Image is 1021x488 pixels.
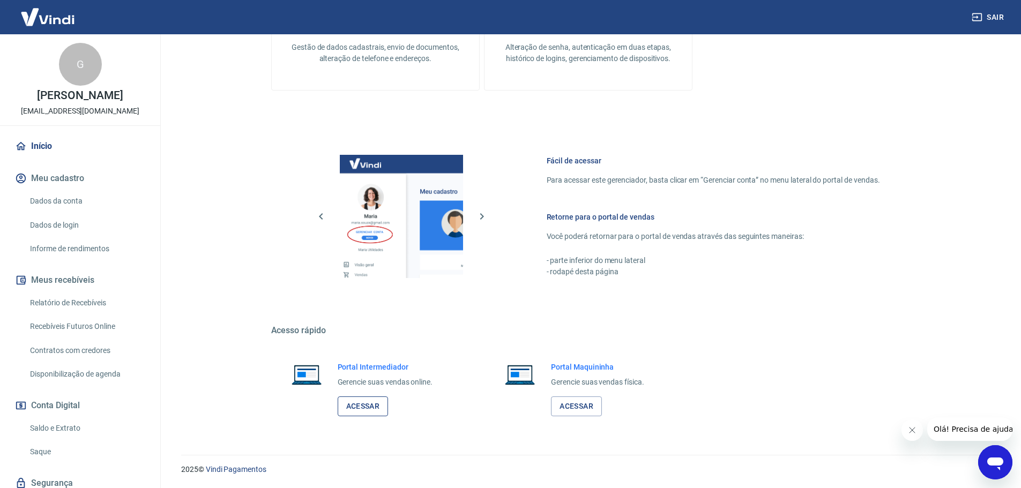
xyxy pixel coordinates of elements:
img: Imagem de um notebook aberto [497,362,542,387]
a: Disponibilização de agenda [26,363,147,385]
a: Vindi Pagamentos [206,465,266,474]
a: Dados de login [26,214,147,236]
a: Início [13,134,147,158]
a: Dados da conta [26,190,147,212]
iframe: Mensagem da empresa [927,417,1012,441]
p: Alteração de senha, autenticação em duas etapas, histórico de logins, gerenciamento de dispositivos. [502,42,675,64]
img: Vindi [13,1,83,33]
a: Informe de rendimentos [26,238,147,260]
p: - parte inferior do menu lateral [547,255,880,266]
div: G [59,43,102,86]
button: Conta Digital [13,394,147,417]
img: Imagem da dashboard mostrando o botão de gerenciar conta na sidebar no lado esquerdo [340,155,463,278]
p: [PERSON_NAME] [37,90,123,101]
span: Olá! Precisa de ajuda? [6,7,90,16]
p: 2025 © [181,464,995,475]
p: Gerencie suas vendas física. [551,377,644,388]
iframe: Botão para abrir a janela de mensagens [978,445,1012,479]
a: Recebíveis Futuros Online [26,316,147,337]
h6: Portal Intermediador [338,362,433,372]
button: Meus recebíveis [13,268,147,292]
iframe: Fechar mensagem [901,419,923,441]
p: [EMAIL_ADDRESS][DOMAIN_NAME] [21,106,139,117]
h6: Portal Maquininha [551,362,644,372]
a: Relatório de Recebíveis [26,292,147,314]
p: Você poderá retornar para o portal de vendas através das seguintes maneiras: [547,231,880,242]
img: Imagem de um notebook aberto [284,362,329,387]
p: Gerencie suas vendas online. [338,377,433,388]
h6: Fácil de acessar [547,155,880,166]
p: Gestão de dados cadastrais, envio de documentos, alteração de telefone e endereços. [289,42,462,64]
p: Para acessar este gerenciador, basta clicar em “Gerenciar conta” no menu lateral do portal de ven... [547,175,880,186]
button: Sair [970,7,1008,27]
h5: Acesso rápido [271,325,906,336]
a: Saldo e Extrato [26,417,147,439]
a: Contratos com credores [26,340,147,362]
a: Acessar [338,396,389,416]
a: Acessar [551,396,602,416]
button: Meu cadastro [13,167,147,190]
p: - rodapé desta página [547,266,880,277]
h6: Retorne para o portal de vendas [547,212,880,222]
a: Saque [26,441,147,463]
